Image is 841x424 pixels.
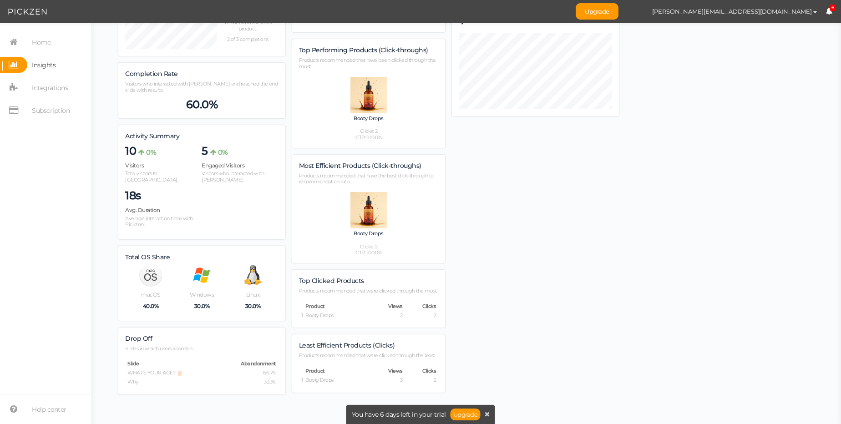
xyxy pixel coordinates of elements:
span: Clicks: 2 CTR: 100.0% [355,128,382,141]
b: 0% [218,148,228,156]
span: You have 6 days left in your trial [352,411,446,418]
td: Booty Drops [305,377,368,384]
span: Most Efficient Products (Click-throughs) [299,162,421,170]
span: 60.0% [186,98,218,111]
span: Visitors who interacted with [PERSON_NAME] and reached the end slide with results. [125,81,278,93]
span: Clicks [422,303,436,309]
span: Average interaction time with Pickzen. [125,215,193,228]
span: Visitors who interacted with [PERSON_NAME]. [202,170,264,183]
span: Help center [32,402,66,417]
span: Slide [127,360,139,367]
span: 10 [125,144,136,158]
p: macOS [125,291,176,298]
span: Total visitors to [GEOGRAPHIC_DATA]. [125,170,178,183]
span: Least Efficient Products (Clicks) [299,341,395,349]
span: 18s [125,189,141,202]
b: 0% [146,148,156,156]
td: 1 [301,377,304,384]
p: 30.0% [176,303,227,309]
h4: Booty Drops [354,116,384,126]
td: 1 [301,312,304,319]
td: 66.7% [218,369,276,377]
td: Why [127,379,217,386]
td: 2 [405,377,437,384]
span: 5 [202,144,208,158]
a: Upgrade [576,3,618,20]
p: 40.0% [125,303,176,309]
b: 0% [602,16,612,25]
p: Linux [227,291,278,298]
span: Visitors who clicked a product. [223,19,272,32]
span: 6 [830,5,836,11]
span: Total OS Share [125,253,170,261]
span: Products recommended that have the best click-through to recommendation ratio. [299,172,434,185]
h4: Avg. Duration [125,207,202,213]
span: Views [388,303,403,309]
span: Top Clicked Products [299,277,364,285]
span: Clicks [422,368,436,374]
p: 30.0% [227,303,278,309]
span: Top Performing Products (Click-throughs) [299,46,428,54]
span: Engaged Visitors [202,162,244,169]
a: Upgrade [451,409,481,420]
span: [PERSON_NAME][EMAIL_ADDRESS][DOMAIN_NAME] [652,8,812,15]
p: Windows [176,291,227,298]
span: Products recommended that were clicked through the least. [299,352,436,358]
span: Product [305,303,325,309]
td: WHAT'S YOUR AGE? 🎂 [127,369,217,377]
span: Subscription [32,103,70,118]
span: Clicks: 2 CTR: 100.0% [355,244,382,257]
span: Insights [32,58,56,72]
span: Integrations [32,81,68,95]
button: [PERSON_NAME][EMAIL_ADDRESS][DOMAIN_NAME] [643,4,826,19]
img: Pickzen logo [8,6,47,17]
span: Activity Summary [125,132,179,140]
h4: Booty Drops [354,231,384,241]
span: Drop Off [125,334,152,343]
span: Slides in which users abandon. [125,345,193,352]
span: Completion Rate [125,70,178,78]
span: Products recommended that have been clicked through the most. [299,57,436,70]
td: 2 [370,312,403,319]
span: Products recommended that were clicked through the most. [299,288,437,294]
span: Product [305,368,325,374]
td: Booty Drops [305,312,368,319]
img: ed2b87aabfa5072a5f42239b98baf4e7 [628,4,643,20]
span: Abandonment [241,360,276,367]
span: Home [32,35,51,50]
td: 33.3% [218,379,276,386]
p: 2 of 3 completions [217,36,279,43]
td: 3 [370,377,403,384]
span: Views [388,368,403,374]
span: Visitors [125,162,144,169]
td: 2 [405,312,437,319]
